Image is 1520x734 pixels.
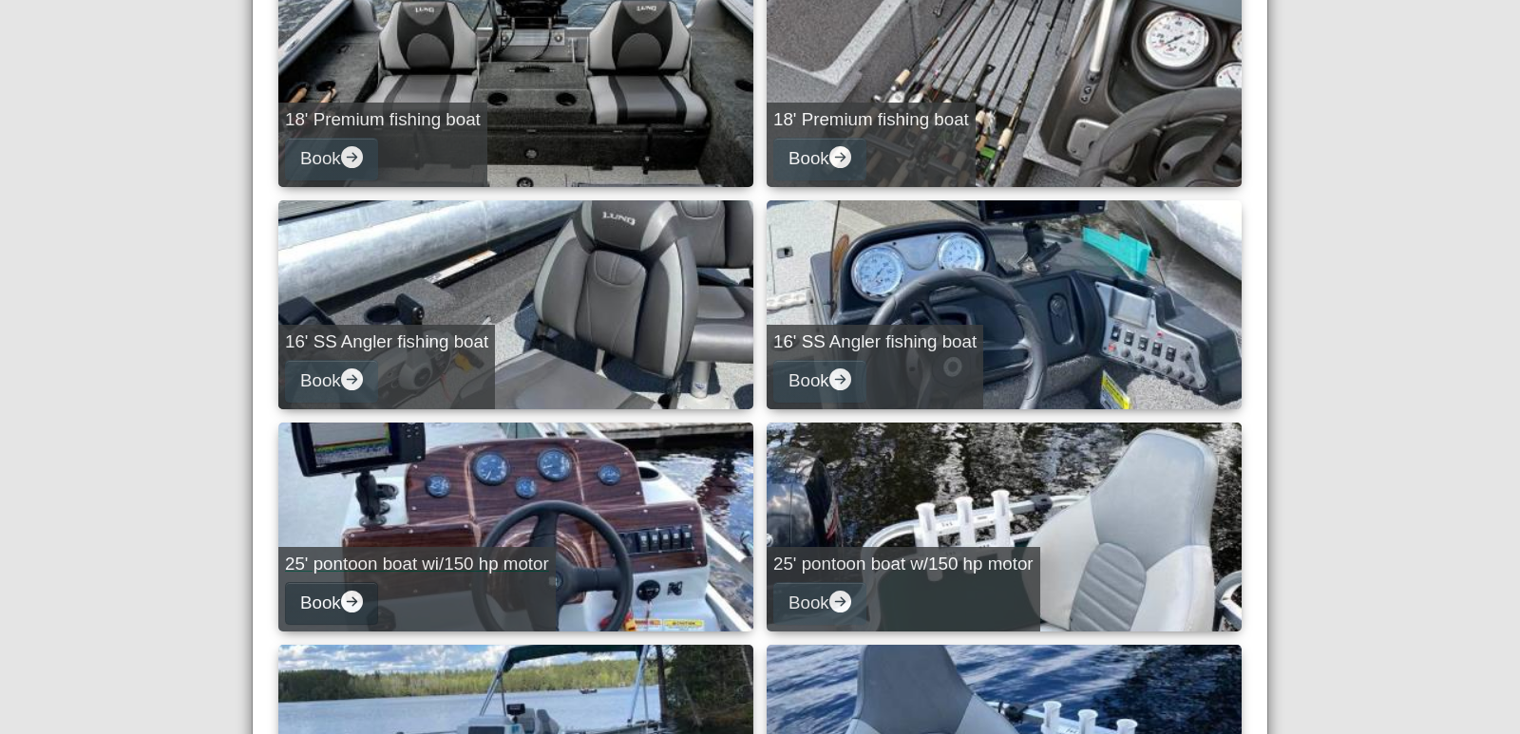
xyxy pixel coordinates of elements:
button: Bookarrow right circle fill [773,138,866,180]
button: Bookarrow right circle fill [285,360,378,403]
h5: 18' Premium fishing boat [285,109,481,131]
h5: 16' SS Angler fishing boat [285,331,488,353]
button: Bookarrow right circle fill [285,582,378,625]
h5: 25' pontoon boat wi/150 hp motor [285,554,549,575]
svg: arrow right circle fill [829,146,851,168]
svg: arrow right circle fill [829,591,851,612]
h5: 18' Premium fishing boat [773,109,969,131]
button: Bookarrow right circle fill [773,582,866,625]
svg: arrow right circle fill [829,368,851,390]
svg: arrow right circle fill [341,591,363,612]
svg: arrow right circle fill [341,368,363,390]
button: Bookarrow right circle fill [773,360,866,403]
h5: 16' SS Angler fishing boat [773,331,977,353]
svg: arrow right circle fill [341,146,363,168]
button: Bookarrow right circle fill [285,138,378,180]
h5: 25' pontoon boat w/150 hp motor [773,554,1034,575]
